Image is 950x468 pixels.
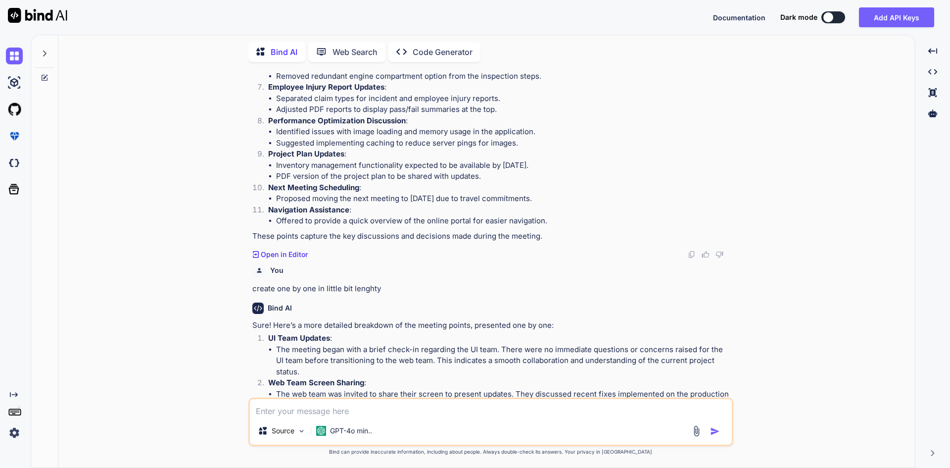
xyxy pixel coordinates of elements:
[6,155,23,171] img: darkCloudIdeIcon
[276,344,731,378] li: The meeting began with a brief check-in regarding the UI team. There were no immediate questions ...
[702,251,710,259] img: like
[276,71,731,82] li: Removed redundant engine compartment option from the inspection steps.
[691,425,702,437] img: attachment
[276,193,731,205] li: Proposed moving the next meeting to [DATE] due to travel commitments.
[276,138,731,149] li: Suggested implementing caching to reduce server pings for images.
[268,303,292,313] h6: Bind AI
[248,448,733,456] p: Bind can provide inaccurate information, including about people. Always double-check its answers....
[6,128,23,145] img: premium
[276,215,731,227] li: Offered to provide a quick overview of the online portal for easier navigation.
[316,426,326,436] img: GPT-4o mini
[252,320,731,331] p: Sure! Here’s a more detailed breakdown of the meeting points, presented one by one:
[276,171,731,182] li: PDF version of the project plan to be shared with updates.
[268,333,731,344] p: :
[268,378,364,387] strong: Web Team Screen Sharing
[268,82,384,92] strong: Employee Injury Report Updates
[268,149,344,158] strong: Project Plan Updates
[268,333,330,343] strong: UI Team Updates
[270,265,284,275] h6: You
[859,7,934,27] button: Add API Keys
[268,182,731,194] p: :
[271,46,297,58] p: Bind AI
[6,74,23,91] img: ai-studio
[276,389,731,422] li: The web team was invited to share their screen to present updates. They discussed recent fixes im...
[330,426,372,436] p: GPT-4o min..
[268,82,731,93] p: :
[688,251,696,259] img: copy
[6,424,23,441] img: settings
[268,115,731,127] p: :
[261,250,308,260] p: Open in Editor
[276,160,731,171] li: Inventory management functionality expected to be available by [DATE].
[780,12,817,22] span: Dark mode
[268,205,731,216] p: :
[413,46,473,58] p: Code Generator
[332,46,378,58] p: Web Search
[268,183,359,192] strong: Next Meeting Scheduling
[8,8,67,23] img: Bind AI
[268,205,349,214] strong: Navigation Assistance
[272,426,294,436] p: Source
[297,427,306,435] img: Pick Models
[268,149,731,160] p: :
[6,101,23,118] img: githubLight
[252,231,731,242] p: These points capture the key discussions and decisions made during the meeting.
[276,93,731,104] li: Separated claim types for incident and employee injury reports.
[268,377,731,389] p: :
[713,13,765,22] span: Documentation
[6,48,23,64] img: chat
[715,251,723,259] img: dislike
[276,126,731,138] li: Identified issues with image loading and memory usage in the application.
[713,12,765,23] button: Documentation
[252,283,731,295] p: create one by one in little bit lenghty
[276,104,731,115] li: Adjusted PDF reports to display pass/fail summaries at the top.
[710,426,720,436] img: icon
[268,116,406,125] strong: Performance Optimization Discussion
